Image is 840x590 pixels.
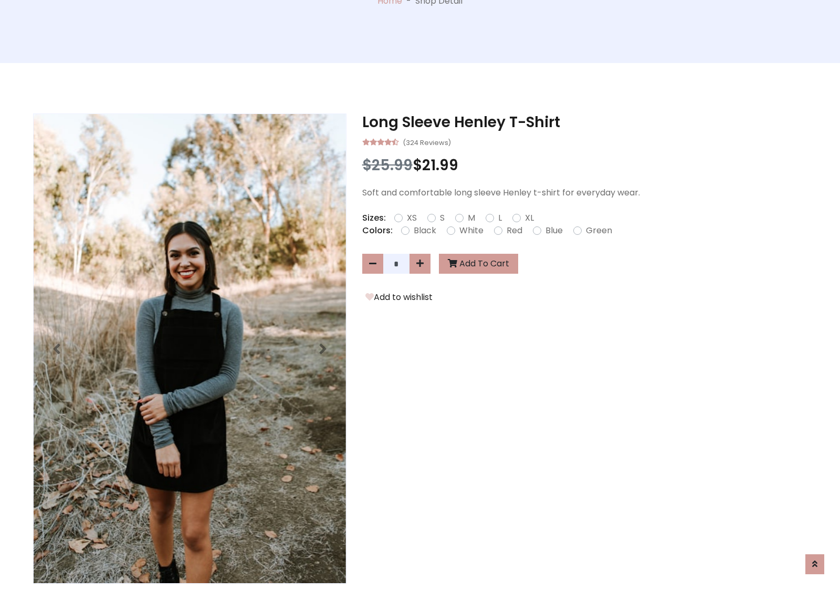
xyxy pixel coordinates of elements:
label: Blue [545,224,563,237]
p: Sizes: [362,212,386,224]
button: Add to wishlist [362,291,436,304]
span: 21.99 [422,155,458,175]
label: Black [414,224,436,237]
label: M [468,212,475,224]
img: Image [34,114,346,583]
h3: $ [362,157,807,174]
p: Colors: [362,224,393,237]
label: S [440,212,445,224]
label: XL [525,212,534,224]
p: Soft and comfortable long sleeve Henley t-shirt for everyday wear. [362,187,807,199]
label: White [459,224,484,237]
h3: Long Sleeve Henley T-Shirt [362,113,807,131]
span: $25.99 [362,155,413,175]
label: L [498,212,502,224]
label: Green [586,224,612,237]
small: (324 Reviews) [403,136,451,148]
label: Red [507,224,522,237]
label: XS [407,212,417,224]
button: Add To Cart [439,254,518,274]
